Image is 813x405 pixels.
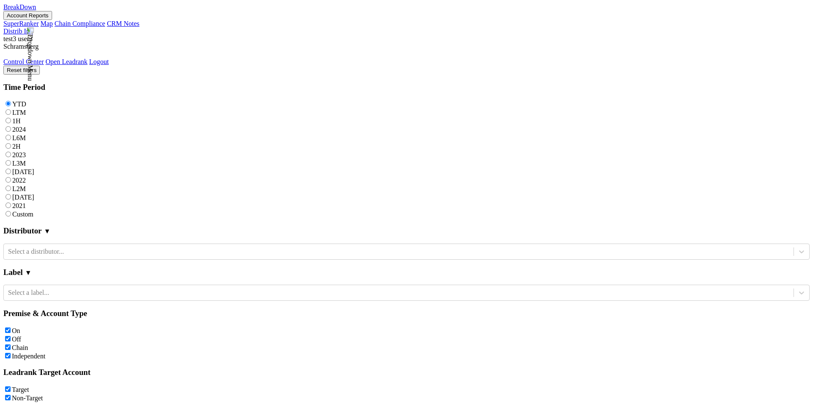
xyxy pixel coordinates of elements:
[3,268,23,277] h3: Label
[3,3,36,11] a: BreakDown
[12,117,21,125] label: 1H
[3,58,810,66] div: Dropdown Menu
[12,185,26,192] label: L2M
[12,100,26,108] label: YTD
[25,269,32,277] span: ▼
[44,227,50,235] span: ▼
[12,151,26,158] label: 2023
[12,336,21,343] label: Off
[12,386,29,393] label: Target
[12,344,28,351] label: Chain
[107,20,139,27] a: CRM Notes
[12,168,34,175] label: [DATE]
[26,28,34,81] img: Dropdown Menu
[3,58,44,65] a: Control Center
[12,327,20,334] label: On
[41,20,53,27] a: Map
[3,83,810,92] h3: Time Period
[3,20,810,28] div: Account Reports
[12,134,26,141] label: L6M
[3,226,41,236] h3: Distributor
[3,20,39,27] a: SuperRanker
[12,352,45,360] label: Independent
[3,66,40,75] button: Reset filters
[12,202,26,209] label: 2021
[12,109,26,116] label: LTM
[12,160,26,167] label: L3M
[12,143,21,150] label: 2H
[89,58,109,65] a: Logout
[46,58,88,65] a: Open Leadrank
[3,11,52,20] button: Account Reports
[3,368,810,377] h3: Leadrank Target Account
[12,177,26,184] label: 2022
[55,20,105,27] a: Chain Compliance
[3,28,33,35] a: Distrib Inv
[3,309,810,318] h3: Premise & Account Type
[12,211,33,218] label: Custom
[3,43,39,50] span: Schramsberg
[12,394,43,402] label: Non-Target
[3,35,810,43] div: test3 user3
[12,194,34,201] label: [DATE]
[12,126,26,133] label: 2024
